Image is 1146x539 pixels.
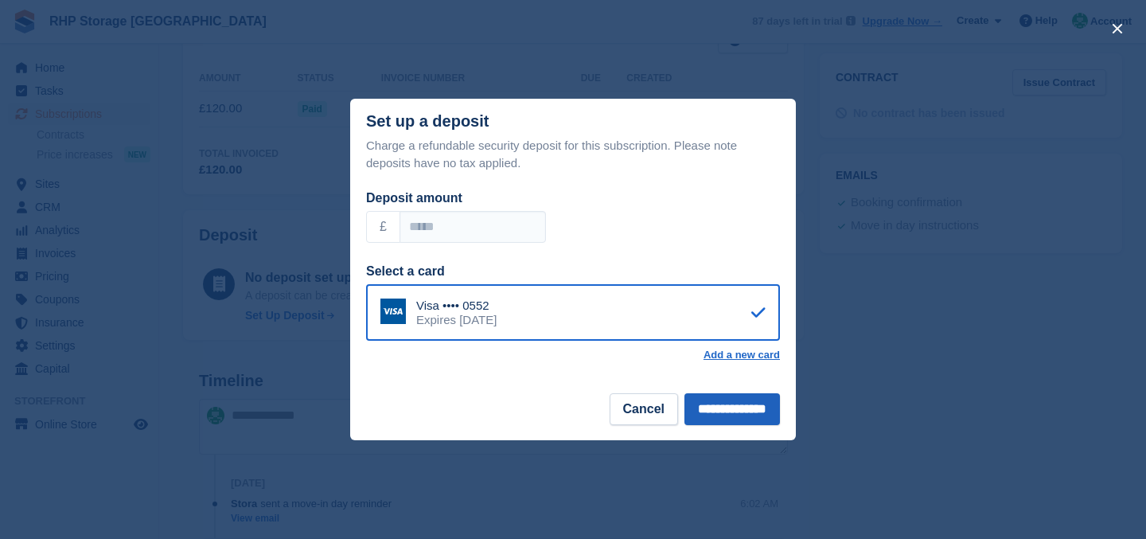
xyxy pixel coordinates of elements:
[416,299,497,313] div: Visa •••• 0552
[366,112,489,131] div: Set up a deposit
[704,349,780,361] a: Add a new card
[366,262,780,281] div: Select a card
[610,393,678,425] button: Cancel
[380,299,406,324] img: Visa Logo
[416,313,497,327] div: Expires [DATE]
[1105,16,1130,41] button: close
[366,137,780,173] p: Charge a refundable security deposit for this subscription. Please note deposits have no tax appl...
[366,191,462,205] label: Deposit amount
